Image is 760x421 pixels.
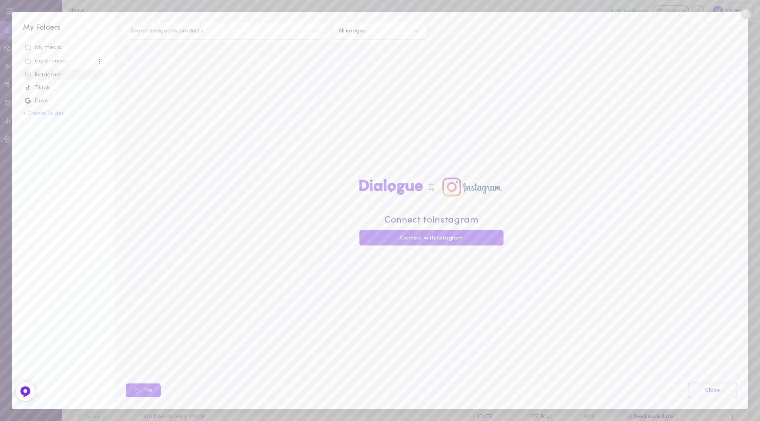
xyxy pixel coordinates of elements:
span: unsorted [23,42,104,53]
button: Connect withInstagram [359,230,503,245]
img: logo-1.svg [359,171,423,203]
button: Tag [126,383,161,397]
div: Instagram [25,71,102,79]
button: + Create Folder [23,111,64,117]
a: Close [688,383,737,398]
div: All images [338,28,366,34]
div: Search images by productsAll imagesConnect toInstagramConnect withInstagramTagClose [115,12,748,409]
span: My Folders [23,24,61,32]
img: instagram-icon.svg [440,171,503,203]
div: experiences [25,57,97,65]
span: Search images by products [130,28,203,34]
div: Tiktok [25,84,102,92]
img: Feedback Button [19,386,31,398]
span: experiences [23,55,104,67]
h2: Connect to Instagram [359,211,503,230]
div: Drive [25,97,102,105]
div: My media [25,44,102,52]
